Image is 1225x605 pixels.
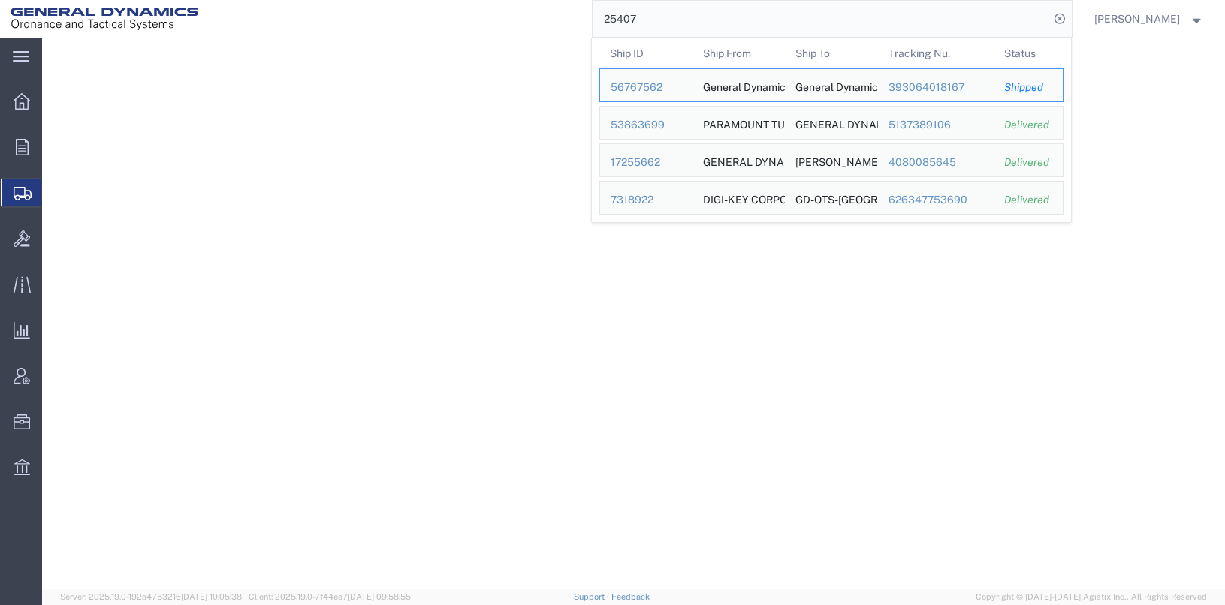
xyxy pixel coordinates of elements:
[692,38,785,68] th: Ship From
[1004,117,1052,133] div: Delivered
[785,38,878,68] th: Ship To
[795,69,867,101] div: General Dynamics - OTS
[877,38,994,68] th: Tracking Nu.
[795,182,867,214] div: GD-OTS-HEALDSBURG
[1004,192,1052,208] div: Delivered
[611,155,682,170] div: 17255662
[181,592,242,601] span: [DATE] 10:05:38
[599,38,1071,222] table: Search Results
[1094,11,1180,27] span: Tim Schaffer
[611,592,650,601] a: Feedback
[702,69,774,101] div: General Dynamics - OTS
[611,117,682,133] div: 53863699
[888,80,983,95] div: 393064018167
[42,38,1225,589] iframe: FS Legacy Container
[574,592,611,601] a: Support
[11,8,198,30] img: logo
[599,38,692,68] th: Ship ID
[702,107,774,139] div: PARAMOUNT TUBE
[994,38,1064,68] th: Status
[1094,10,1205,28] button: [PERSON_NAME]
[795,144,867,176] div: BARNES INDUSTRIED INC
[60,592,242,601] span: Server: 2025.19.0-192a4753216
[1004,80,1052,95] div: Shipped
[702,182,774,214] div: DIGI-KEY CORPORATION
[795,107,867,139] div: GENERAL DYNAMICS GD OTSWARE
[1004,155,1052,170] div: Delivered
[611,192,682,208] div: 7318922
[611,80,682,95] div: 56767562
[888,192,983,208] div: 626347753690
[249,592,411,601] span: Client: 2025.19.0-7f44ea7
[976,591,1207,603] span: Copyright © [DATE]-[DATE] Agistix Inc., All Rights Reserved
[348,592,411,601] span: [DATE] 09:58:55
[888,117,983,133] div: 5137389106
[593,1,1049,37] input: Search for shipment number, reference number
[702,144,774,176] div: GENERAL DYNAMICS OTS
[888,155,983,170] div: 4080085645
